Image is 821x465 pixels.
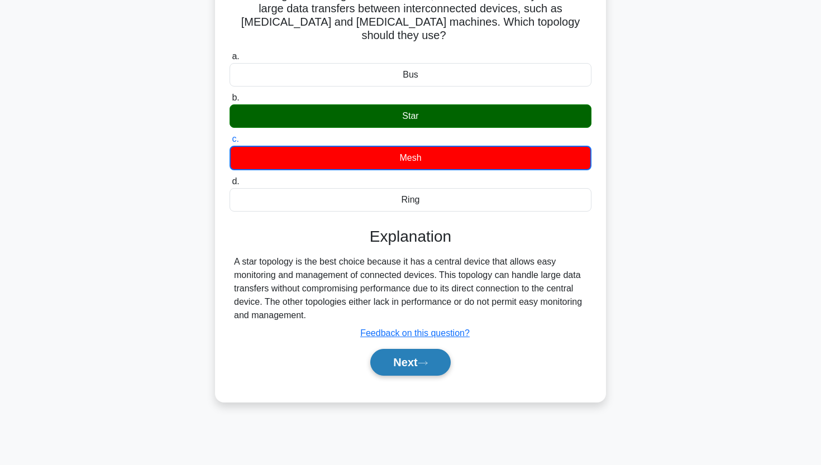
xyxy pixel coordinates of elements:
[230,188,591,212] div: Ring
[232,93,239,102] span: b.
[360,328,470,338] a: Feedback on this question?
[370,349,450,376] button: Next
[232,134,238,143] span: c.
[230,146,591,170] div: Mesh
[232,176,239,186] span: d.
[236,227,585,246] h3: Explanation
[230,63,591,87] div: Bus
[230,104,591,128] div: Star
[232,51,239,61] span: a.
[234,255,587,322] div: A star topology is the best choice because it has a central device that allows easy monitoring an...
